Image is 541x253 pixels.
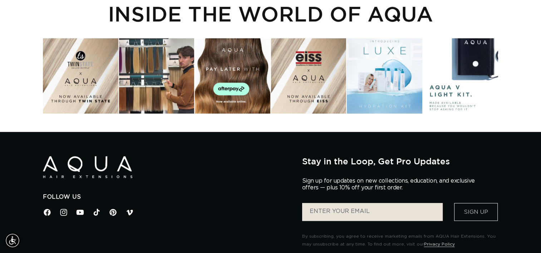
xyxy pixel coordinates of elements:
h2: Stay in the Loop, Get Pro Updates [302,156,498,166]
div: Instagram post opens in a popup [195,38,270,113]
p: By subscribing, you agree to receive marketing emails from AQUA Hair Extensions. You may unsubscr... [302,233,498,248]
div: Instagram post opens in a popup [347,38,422,113]
h2: INSIDE THE WORLD OF AQUA [43,1,498,26]
p: Sign up for updates on new collections, education, and exclusive offers — plus 10% off your first... [302,178,481,191]
div: Instagram post opens in a popup [119,38,194,113]
button: Sign Up [454,203,498,221]
div: Instagram post opens in a popup [271,38,346,113]
a: Privacy Policy [424,242,454,246]
div: Instagram post opens in a popup [43,38,118,113]
div: Accessibility Menu [5,233,20,248]
input: ENTER YOUR EMAIL [302,203,443,221]
div: Instagram post opens in a popup [423,38,498,113]
h2: Follow Us [43,193,291,201]
img: Aqua Hair Extensions [43,156,132,178]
